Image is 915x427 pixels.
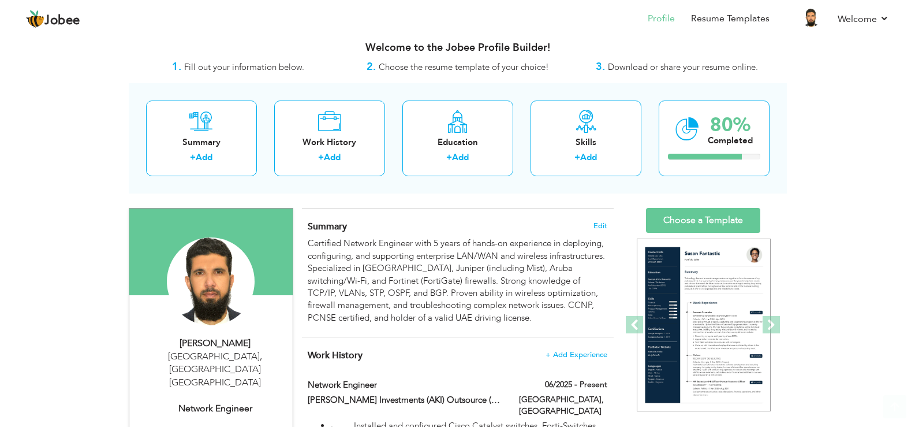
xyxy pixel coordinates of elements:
[308,349,363,362] span: Work History
[596,60,605,74] strong: 3.
[44,14,80,27] span: Jobee
[172,60,181,74] strong: 1.
[308,379,502,391] label: Network Engineer
[545,379,607,391] label: 06/2025 - Present
[646,208,760,233] a: Choose a Template
[260,350,262,363] span: ,
[138,350,293,390] div: [GEOGRAPHIC_DATA] [GEOGRAPHIC_DATA] [GEOGRAPHIC_DATA]
[708,116,753,135] div: 80%
[308,221,607,232] h4: Adding a summary is a quick and easy way to highlight your experience and interests.
[196,151,212,163] a: Add
[608,61,758,73] span: Download or share your resume online.
[574,151,580,164] label: +
[26,10,80,28] a: Jobee
[26,10,44,28] img: jobee.io
[184,61,304,73] span: Fill out your information below.
[324,151,341,163] a: Add
[708,135,753,147] div: Completed
[691,12,770,25] a: Resume Templates
[155,136,248,148] div: Summary
[593,222,607,230] span: Edit
[446,151,452,164] label: +
[167,237,255,325] img: Abuzar Khan
[129,42,787,54] h3: Welcome to the Jobee Profile Builder!
[138,337,293,350] div: [PERSON_NAME]
[519,394,607,417] label: [GEOGRAPHIC_DATA], [GEOGRAPHIC_DATA]
[648,12,675,25] a: Profile
[308,394,502,406] label: [PERSON_NAME] Investments (AKI) Outsource (Contract)
[379,61,549,73] span: Choose the resume template of your choice!
[308,220,347,233] span: Summary
[580,151,597,163] a: Add
[318,151,324,164] label: +
[308,237,607,324] div: Certified Network Engineer with 5 years of hands-on experience in deploying, configuring, and sup...
[367,60,376,74] strong: 2.
[452,151,469,163] a: Add
[838,12,889,26] a: Welcome
[546,351,607,359] span: + Add Experience
[190,151,196,164] label: +
[540,136,632,148] div: Skills
[283,136,376,148] div: Work History
[138,402,293,415] div: Network Engineer
[412,136,504,148] div: Education
[308,350,607,361] h4: This helps to show the companies you have worked for.
[802,9,820,27] img: Profile Img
